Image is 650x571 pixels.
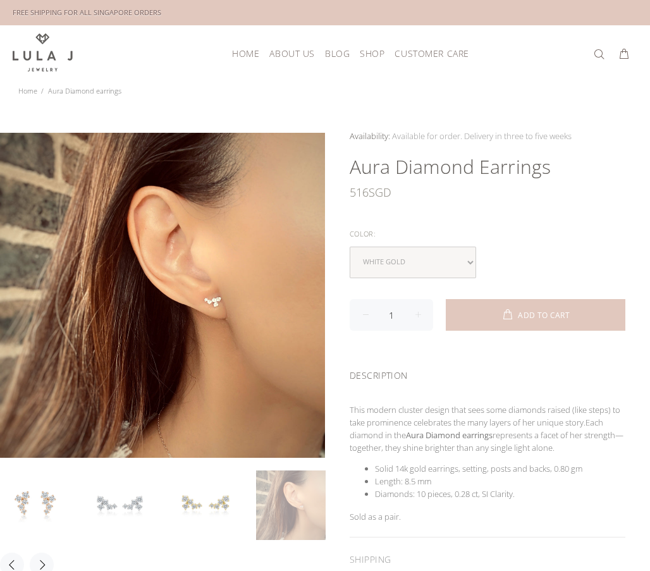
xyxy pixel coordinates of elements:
[350,226,625,242] div: Color:
[375,462,625,475] li: Solid 14k gold earrings, setting, posts and backs, 0.80 gm
[406,429,493,441] strong: Aura Diamond earrings
[350,180,625,205] div: SGD
[389,44,469,63] a: Customer Care
[320,44,355,63] a: Blog
[375,475,625,488] li: Length: 8.5 mm
[48,86,121,95] span: Aura Diamond earrings
[446,299,625,331] button: ADD TO CART
[350,154,625,180] h1: Aura Diamond earrings
[350,130,390,142] span: Availability:
[232,49,259,58] span: HOME
[350,510,625,523] p: Sold as a pair.
[325,49,350,58] span: Blog
[392,130,572,142] span: Available for order. Delivery in three to five weeks
[269,49,314,58] span: About Us
[375,488,625,500] li: Diamonds: 10 pieces, 0.28 ct, SI Clarity.
[350,353,625,393] div: DESCRIPTION
[350,180,369,205] span: 516
[18,86,37,95] a: Home
[518,312,570,319] span: ADD TO CART
[360,49,384,58] span: Shop
[350,403,625,454] p: This modern cluster design that sees some diamonds raised (like steps) to take prominence celebra...
[264,44,319,63] a: About Us
[13,6,161,20] div: FREE SHIPPING FOR ALL SINGAPORE ORDERS
[227,44,264,63] a: HOME
[355,44,389,63] a: Shop
[395,49,469,58] span: Customer Care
